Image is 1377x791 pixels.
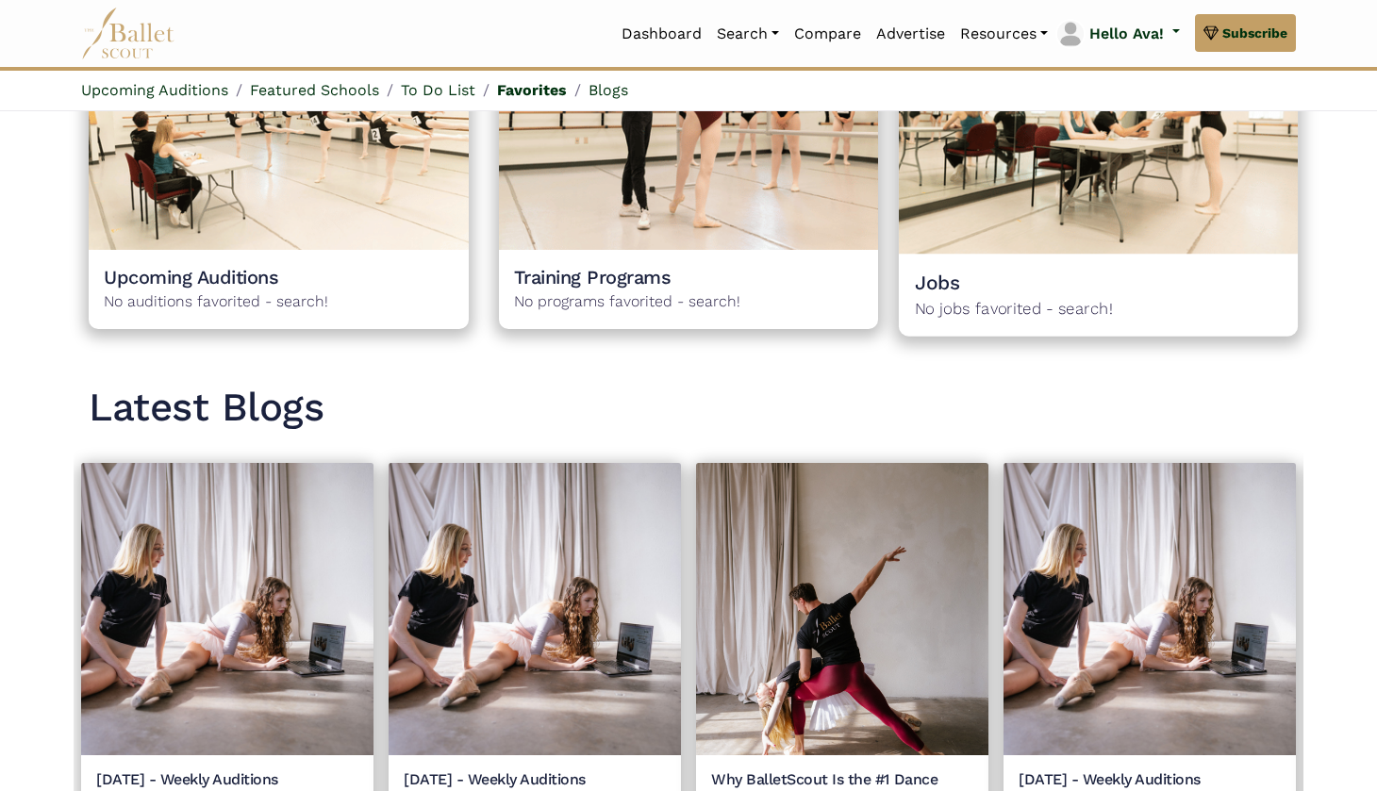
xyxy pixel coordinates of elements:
[869,14,953,54] a: Advertise
[514,289,864,314] span: No programs favorited - search!
[81,81,228,99] a: Upcoming Auditions
[1057,21,1084,47] img: profile picture
[614,14,709,54] a: Dashboard
[709,14,787,54] a: Search
[915,296,1282,321] span: No jobs favorited - search!
[1089,22,1164,46] p: Hello Ava!
[1055,19,1180,49] a: profile picture Hello Ava!
[89,382,1288,434] h1: Latest Blogs
[514,265,864,289] h4: Training Programs
[589,81,628,99] a: Blogs
[1195,14,1296,52] a: Subscribe
[104,289,454,314] span: No auditions favorited - search!
[401,81,475,99] a: To Do List
[1203,23,1219,43] img: gem.svg
[787,14,869,54] a: Compare
[953,14,1055,54] a: Resources
[1222,23,1287,43] span: Subscribe
[250,81,379,99] a: Featured Schools
[104,265,454,289] h4: Upcoming Auditions
[497,81,567,99] a: Favorites
[915,270,1282,295] h4: Jobs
